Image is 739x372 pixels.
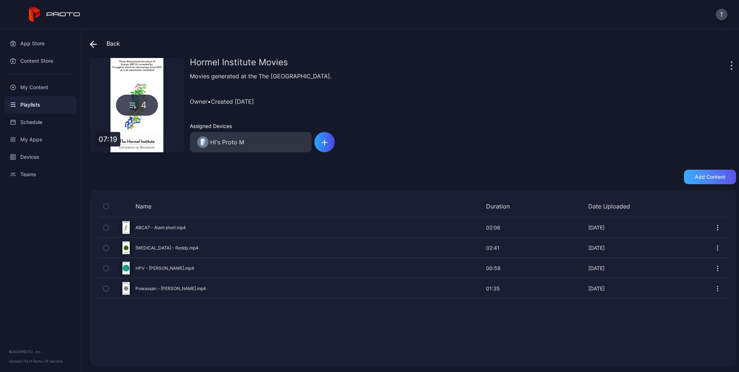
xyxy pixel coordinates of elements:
[90,35,120,52] div: Back
[116,95,158,116] div: 4
[190,123,312,129] div: Assigned Devices
[4,166,76,183] a: Teams
[9,349,72,355] div: © 2025 PROTO, Inc.
[486,203,522,210] div: Duration
[684,170,736,184] button: Add content
[4,35,76,52] a: App Store
[695,174,725,180] div: Add content
[4,131,76,148] a: My Apps
[210,138,244,146] div: HI's Proto M
[4,52,76,70] a: Content Store
[114,203,421,210] div: Name
[588,203,643,210] div: Date Uploaded
[190,58,729,73] div: Hormel Institute Movies
[33,359,63,363] a: Terms Of Service
[190,88,736,114] div: Owner • Created [DATE]
[4,96,76,113] a: Playlists
[716,9,727,20] button: T
[9,359,33,363] span: Version 1.13.1 •
[4,113,76,131] a: Schedule
[190,73,736,80] div: Movies generated at the The [GEOGRAPHIC_DATA].
[4,148,76,166] a: Devices
[4,79,76,96] a: My Content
